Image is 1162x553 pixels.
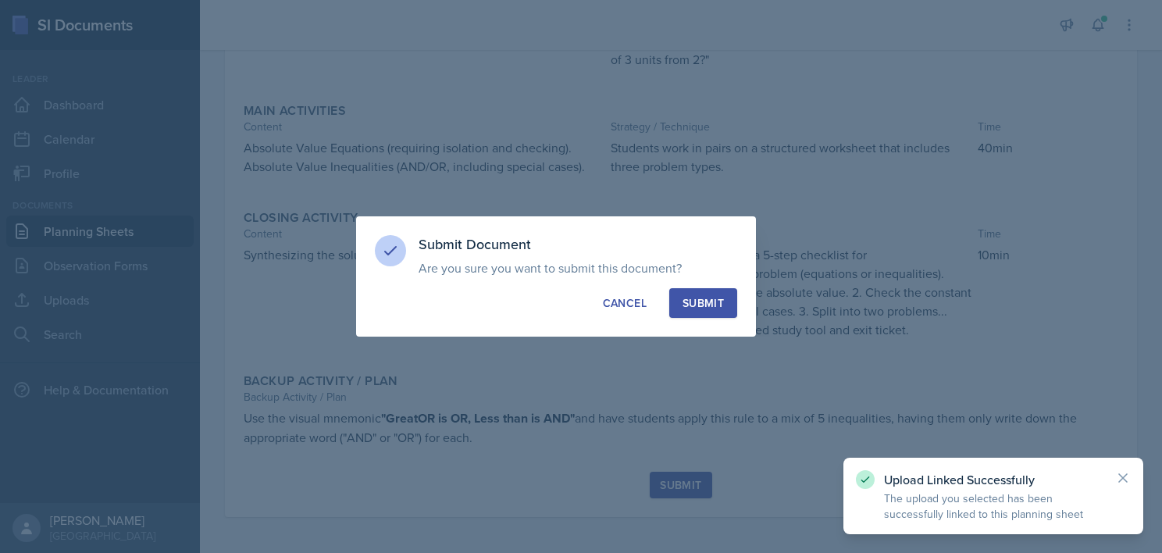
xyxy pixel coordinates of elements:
[884,491,1103,522] p: The upload you selected has been successfully linked to this planning sheet
[683,295,724,311] div: Submit
[419,260,737,276] p: Are you sure you want to submit this document?
[884,472,1103,487] p: Upload Linked Successfully
[603,295,647,311] div: Cancel
[669,288,737,318] button: Submit
[590,288,660,318] button: Cancel
[419,235,737,254] h3: Submit Document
